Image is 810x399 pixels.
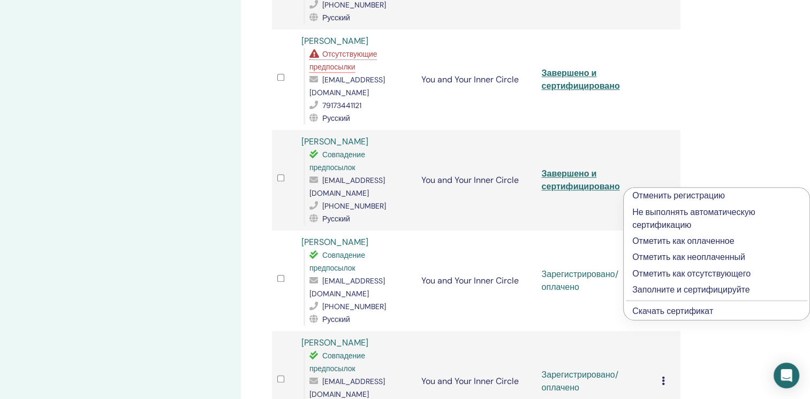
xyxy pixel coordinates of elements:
[309,276,385,298] span: [EMAIL_ADDRESS][DOMAIN_NAME]
[322,201,386,211] span: [PHONE_NUMBER]
[632,251,801,264] p: Отметить как неоплаченный
[322,302,386,311] span: [PHONE_NUMBER]
[322,214,350,224] span: Русский
[416,130,536,231] td: You and Your Inner Circle
[416,231,536,331] td: You and Your Inner Circle
[301,35,368,47] a: [PERSON_NAME]
[309,250,365,273] span: Совпадение предпосылок
[322,113,350,123] span: Русский
[309,75,385,97] span: [EMAIL_ADDRESS][DOMAIN_NAME]
[541,168,619,192] a: Завершено и сертифицировано
[322,314,350,324] span: Русский
[541,67,619,91] a: Завершено и сертифицировано
[632,189,801,202] p: Отменить регистрацию
[632,206,801,232] p: Не выполнять автоматическую сертификацию
[301,236,368,248] a: [PERSON_NAME]
[416,29,536,130] td: You and Your Inner Circle
[632,235,801,248] p: Отметить как оплаченное
[632,305,713,317] a: Скачать сертификат
[774,363,799,388] div: Open Intercom Messenger
[632,267,801,280] p: Отметить как отсутствующего
[309,150,365,172] span: Совпадение предпосылок
[309,377,385,399] span: [EMAIL_ADDRESS][DOMAIN_NAME]
[322,13,350,22] span: Русский
[322,101,361,110] span: 79173441121
[309,49,377,72] span: Отсутствующие предпосылки
[632,283,801,296] p: Заполните и сертифицируйте
[309,351,365,373] span: Совпадение предпосылок
[301,337,368,348] a: [PERSON_NAME]
[301,136,368,147] a: [PERSON_NAME]
[309,175,385,198] span: [EMAIL_ADDRESS][DOMAIN_NAME]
